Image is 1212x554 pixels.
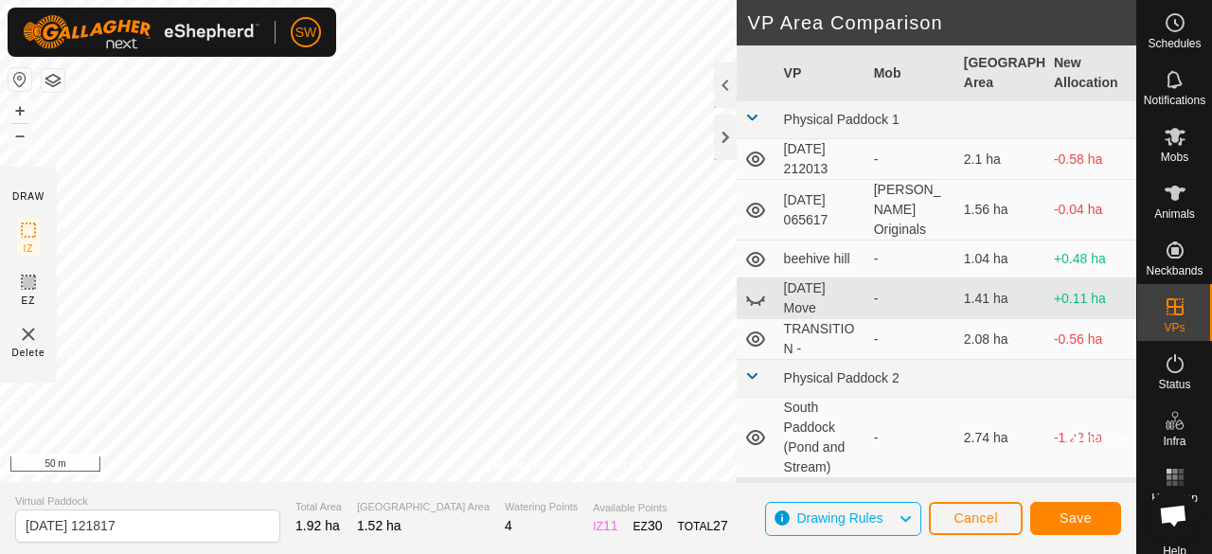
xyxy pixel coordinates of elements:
[493,457,564,474] a: Privacy Policy
[1046,278,1136,319] td: +0.11 ha
[603,518,618,533] span: 11
[24,241,34,256] span: IZ
[678,516,728,536] div: TOTAL
[1158,379,1190,390] span: Status
[9,99,31,122] button: +
[784,370,900,385] span: Physical Paddock 2
[784,112,900,127] span: Physical Paddock 1
[956,139,1046,180] td: 2.1 ha
[1046,180,1136,241] td: -0.04 ha
[956,278,1046,319] td: 1.41 ha
[1154,208,1195,220] span: Animals
[9,124,31,147] button: –
[15,493,280,509] span: Virtual Paddock
[1046,241,1136,278] td: +0.48 ha
[23,15,259,49] img: Gallagher Logo
[505,499,578,515] span: Watering Points
[42,69,64,92] button: Map Layers
[22,294,36,308] span: EZ
[956,180,1046,241] td: 1.56 ha
[954,510,998,526] span: Cancel
[866,45,956,101] th: Mob
[1046,319,1136,360] td: -0.56 ha
[12,346,45,360] span: Delete
[776,180,866,241] td: [DATE] 065617
[505,518,512,533] span: 4
[295,518,340,533] span: 1.92 ha
[929,502,1023,535] button: Cancel
[1046,398,1136,478] td: -1.22 ha
[9,68,31,91] button: Reset Map
[776,45,866,101] th: VP
[17,323,40,346] img: VP
[713,518,728,533] span: 27
[874,428,949,448] div: -
[956,241,1046,278] td: 1.04 ha
[633,516,663,536] div: EZ
[357,499,490,515] span: [GEOGRAPHIC_DATA] Area
[1148,38,1201,49] span: Schedules
[956,45,1046,101] th: [GEOGRAPHIC_DATA] Area
[648,518,663,533] span: 30
[1164,322,1185,333] span: VPs
[1030,502,1121,535] button: Save
[956,398,1046,478] td: 2.74 ha
[1060,510,1092,526] span: Save
[295,499,342,515] span: Total Area
[1144,95,1205,106] span: Notifications
[874,330,949,349] div: -
[796,510,882,526] span: Drawing Rules
[1146,265,1203,277] span: Neckbands
[776,319,866,360] td: TRANSITION -
[357,518,401,533] span: 1.52 ha
[12,189,45,204] div: DRAW
[593,500,727,516] span: Available Points
[1148,490,1199,541] div: Open chat
[748,11,1136,34] h2: VP Area Comparison
[874,150,949,170] div: -
[1046,45,1136,101] th: New Allocation
[1046,139,1136,180] td: -0.58 ha
[587,457,643,474] a: Contact Us
[1163,436,1185,447] span: Infra
[776,398,866,478] td: South Paddock (Pond and Stream)
[593,516,617,536] div: IZ
[874,249,949,269] div: -
[776,139,866,180] td: [DATE] 212013
[874,289,949,309] div: -
[295,23,317,43] span: SW
[776,241,866,278] td: beehive hill
[956,319,1046,360] td: 2.08 ha
[1151,492,1198,504] span: Heatmap
[776,278,866,319] td: [DATE] Move
[1161,152,1188,163] span: Mobs
[874,180,949,240] div: [PERSON_NAME] Originals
